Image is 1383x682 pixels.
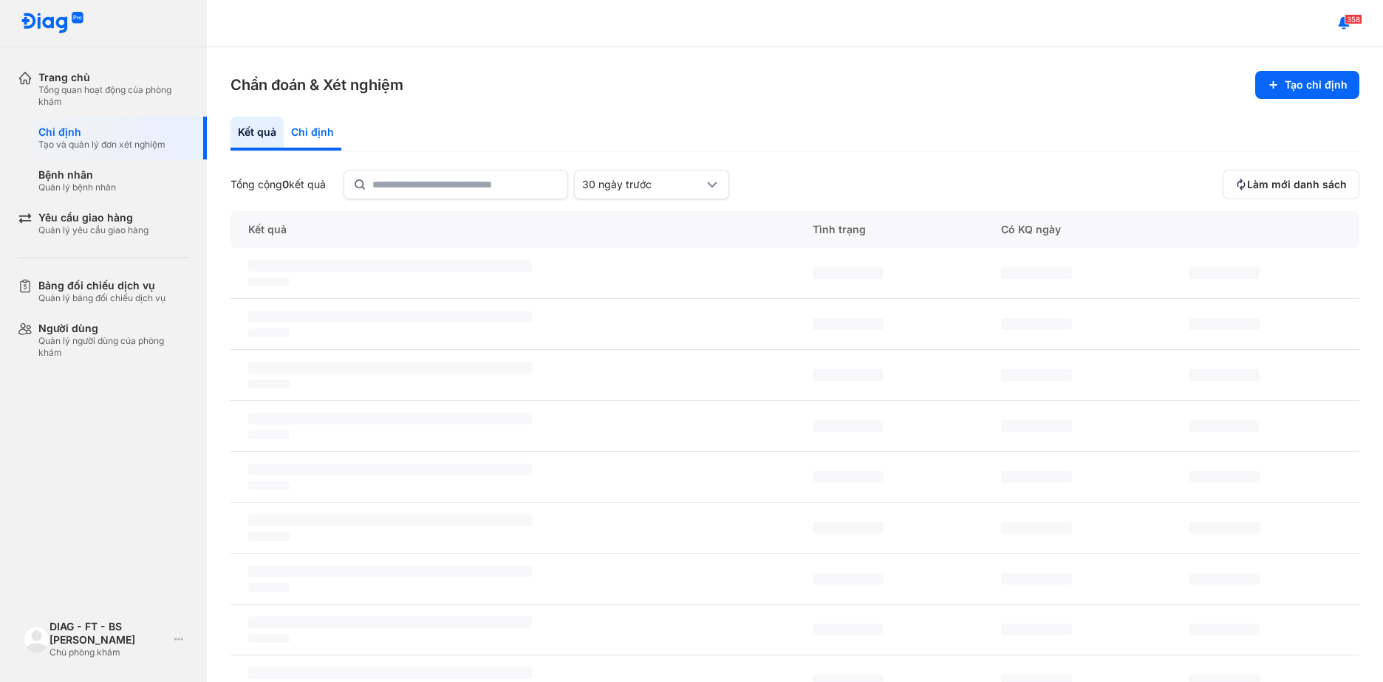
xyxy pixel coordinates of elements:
div: Tổng cộng kết quả [230,178,326,191]
span: ‌ [248,413,532,424]
div: Quản lý người dùng của phòng khám [38,335,189,359]
span: ‌ [248,379,290,388]
span: ‌ [1001,471,1072,483]
div: Bệnh nhân [38,168,116,182]
span: ‌ [248,532,290,541]
h3: Chẩn đoán & Xét nghiệm [230,75,403,95]
div: Yêu cầu giao hàng [38,211,148,224]
div: Chỉ định [38,125,165,139]
span: ‌ [1189,420,1260,432]
img: logo [24,626,49,652]
span: ‌ [1189,471,1260,483]
span: ‌ [248,616,532,628]
span: ‌ [1189,624,1260,635]
div: Quản lý bệnh nhân [38,182,116,193]
span: 0 [282,178,289,190]
span: ‌ [1189,267,1260,279]
span: ‌ [1189,318,1260,330]
span: ‌ [248,667,532,679]
span: ‌ [813,573,884,585]
span: ‌ [813,624,884,635]
span: ‌ [1001,369,1072,381]
div: DIAG - FT - BS [PERSON_NAME] [49,620,168,647]
span: 358 [1345,14,1362,24]
span: ‌ [248,362,532,373]
div: Quản lý bảng đối chiếu dịch vụ [38,292,165,304]
span: ‌ [248,278,290,286]
span: ‌ [248,260,532,272]
div: Kết quả [230,117,284,151]
span: ‌ [813,420,884,432]
span: ‌ [248,464,532,475]
span: ‌ [1001,522,1072,534]
span: ‌ [248,311,532,323]
span: ‌ [1001,318,1072,330]
div: Người dùng [38,322,189,335]
span: ‌ [248,583,290,592]
span: ‌ [813,369,884,381]
div: Chỉ định [284,117,341,151]
span: ‌ [813,267,884,279]
span: ‌ [248,481,290,490]
span: ‌ [1001,420,1072,432]
span: ‌ [1189,369,1260,381]
div: Tổng quan hoạt động của phòng khám [38,84,189,108]
div: Bảng đối chiếu dịch vụ [38,279,165,292]
span: ‌ [813,522,884,534]
span: ‌ [813,471,884,483]
button: Tạo chỉ định [1255,71,1359,99]
div: Có KQ ngày [983,211,1172,248]
span: ‌ [1189,522,1260,534]
div: Kết quả [230,211,795,248]
span: ‌ [248,634,290,643]
span: ‌ [1189,573,1260,585]
div: Tình trạng [795,211,983,248]
span: ‌ [1001,624,1072,635]
span: ‌ [813,318,884,330]
span: ‌ [248,514,532,526]
div: Tạo và quản lý đơn xét nghiệm [38,139,165,151]
div: Chủ phòng khám [49,647,168,658]
div: 30 ngày trước [582,178,703,191]
span: ‌ [248,430,290,439]
div: Quản lý yêu cầu giao hàng [38,224,148,236]
span: ‌ [248,328,290,337]
span: Làm mới danh sách [1247,178,1347,191]
span: ‌ [248,565,532,577]
span: ‌ [1001,573,1072,585]
span: ‌ [1001,267,1072,279]
div: Trang chủ [38,71,189,84]
img: logo [21,12,84,35]
button: Làm mới danh sách [1223,170,1359,199]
